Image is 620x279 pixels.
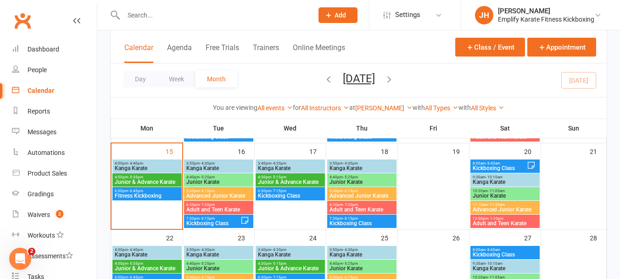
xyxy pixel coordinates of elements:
[301,104,349,112] a: All Instructors
[329,252,395,257] span: Kanga Karate
[206,43,239,63] button: Free Trials
[200,161,215,165] span: - 4:30pm
[349,104,355,111] strong: at
[12,225,97,246] a: Workouts
[186,179,251,185] span: Junior Karate
[329,134,384,140] span: Kickboxing Class
[121,9,307,22] input: Search...
[458,104,471,111] strong: with
[343,248,358,252] span: - 4:30pm
[195,71,237,87] button: Month
[12,122,97,142] a: Messages
[329,165,395,171] span: Kanga Karate
[114,248,180,252] span: 4:00pm
[28,87,54,94] div: Calendar
[12,205,97,225] a: Waivers 2
[524,230,541,245] div: 27
[114,175,180,179] span: 4:50pm
[200,175,215,179] span: - 5:25pm
[343,216,358,221] span: - 8:15pm
[114,266,180,271] span: Junior & Advance Karate
[329,179,395,185] span: Junior Karate
[486,161,500,165] span: - 8:45am
[329,262,395,266] span: 4:40pm
[186,216,240,221] span: 7:30pm
[28,108,50,115] div: Reports
[257,189,323,193] span: 6:30pm
[28,149,65,156] div: Automations
[329,203,395,207] span: 6:20pm
[486,262,503,266] span: - 10:10am
[200,248,215,252] span: - 4:30pm
[28,252,73,260] div: Assessments
[472,262,538,266] span: 9:30am
[397,119,469,138] th: Fri
[186,262,251,266] span: 4:40pm
[12,246,97,267] a: Assessments
[590,230,606,245] div: 28
[114,193,180,199] span: Fitness Kickboxing
[486,248,500,252] span: - 8:45am
[488,203,505,207] span: - 11:55am
[28,128,56,136] div: Messages
[128,175,143,179] span: - 5:35pm
[343,161,358,165] span: - 4:30pm
[186,134,240,140] span: Kickboxing Class
[343,72,375,85] button: [DATE]
[395,5,420,25] span: Settings
[186,175,251,179] span: 4:40pm
[329,216,395,221] span: 7:30pm
[293,104,301,111] strong: for
[186,189,251,193] span: 5:30pm
[257,175,323,179] span: 4:30pm
[257,262,323,266] span: 4:30pm
[452,230,469,245] div: 26
[472,266,538,271] span: Kanga Karate
[12,80,97,101] a: Calendar
[293,43,345,63] button: Online Meetings
[498,15,594,23] div: Emplify Karate Fitness Kickboxing
[329,207,395,212] span: Adult and Teen Karate
[469,119,541,138] th: Sat
[472,161,527,165] span: 8:00am
[186,161,251,165] span: 3:50pm
[114,262,180,266] span: 4:50pm
[343,262,358,266] span: - 5:25pm
[527,38,596,57] button: Appointment
[186,266,251,271] span: Junior Karate
[472,203,538,207] span: 11:10am
[488,216,503,221] span: - 1:10pm
[488,189,505,193] span: - 11:05am
[257,252,323,257] span: Kanga Karate
[128,161,143,165] span: - 4:40pm
[28,248,35,255] span: 2
[498,7,594,15] div: [PERSON_NAME]
[472,179,538,185] span: Kanga Karate
[9,248,31,270] iframe: Intercom live chat
[475,6,493,24] div: JH
[271,262,286,266] span: - 5:15pm
[28,211,50,218] div: Waivers
[12,101,97,122] a: Reports
[200,216,215,221] span: - 8:15pm
[128,189,143,193] span: - 6:45pm
[200,262,215,266] span: - 5:25pm
[28,170,67,177] div: Product Sales
[114,189,180,193] span: 6:00pm
[329,266,395,271] span: Junior Karate
[253,43,279,63] button: Trainers
[318,7,357,23] button: Add
[124,43,153,63] button: Calendar
[472,193,538,199] span: Junior Karate
[472,134,538,140] span: Adult and Teen Karate
[343,175,358,179] span: - 5:25pm
[114,252,180,257] span: Kanga Karate
[257,193,323,199] span: Kickboxing Class
[452,143,469,159] div: 19
[12,60,97,80] a: People
[167,43,192,63] button: Agenda
[254,119,326,138] th: Wed
[472,175,538,179] span: 9:30am
[326,119,397,138] th: Thu
[12,39,97,60] a: Dashboard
